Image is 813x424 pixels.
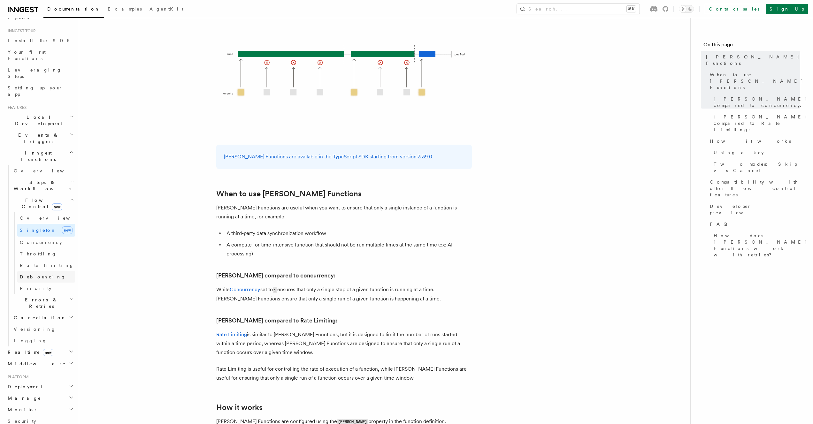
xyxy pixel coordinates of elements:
[216,316,337,325] a: [PERSON_NAME] compared to Rate Limiting:
[216,331,247,337] a: Rate Limiting
[5,165,75,346] div: Inngest Functions
[20,251,57,256] span: Throttling
[707,69,800,93] a: When to use [PERSON_NAME] Functions
[707,218,800,230] a: FAQ
[11,194,75,212] button: Flow Controlnew
[5,404,75,415] button: Monitor
[517,4,640,14] button: Search...⌘K
[11,177,75,194] button: Steps & Workflows
[52,203,62,210] span: new
[707,176,800,201] a: Compatibility with other flow control features
[679,5,694,13] button: Toggle dark mode
[11,297,69,309] span: Errors & Retries
[714,114,807,133] span: [PERSON_NAME] compared to Rate Limiting:
[216,330,472,357] p: is similar to [PERSON_NAME] Functions, but it is designed to limit the number of runs started wit...
[20,240,62,245] span: Concurrency
[710,138,791,144] span: How it works
[714,96,807,109] span: [PERSON_NAME] compared to concurrency:
[711,111,800,135] a: [PERSON_NAME] compared to Rate Limiting:
[11,294,75,312] button: Errors & Retries
[5,381,75,392] button: Deployment
[216,285,472,303] p: While set to ensures that only a single step of a given function is running at a time, [PERSON_NA...
[216,403,263,412] a: How it works
[714,232,807,258] span: How does [PERSON_NAME] Functions work with retries?
[216,271,335,280] a: [PERSON_NAME] compared to concurrency:
[703,41,800,51] h4: On this page
[14,338,47,343] span: Logging
[5,150,69,163] span: Inngest Functions
[17,224,75,237] a: Singletonnew
[711,230,800,261] a: How does [PERSON_NAME] Functions work with retries?
[20,274,66,279] span: Debouncing
[43,349,53,356] span: new
[11,335,75,346] a: Logging
[17,283,75,294] a: Priority
[17,212,75,224] a: Overview
[714,161,800,174] span: Two modes: Skip vs Cancel
[273,287,277,293] code: 1
[11,312,75,323] button: Cancellation
[47,6,100,11] span: Documentation
[703,51,800,69] a: [PERSON_NAME] Functions
[711,147,800,158] a: Using a key
[150,6,183,11] span: AgentKit
[5,358,75,369] button: Middleware
[707,135,800,147] a: How it works
[710,72,803,91] span: When to use [PERSON_NAME] Functions
[5,147,75,165] button: Inngest Functions
[11,197,70,210] span: Flow Control
[225,229,472,238] li: A third-party data synchronization workflow
[216,189,362,198] a: When to use [PERSON_NAME] Functions
[5,129,75,147] button: Events & Triggers
[225,240,472,258] li: A compute- or time-intensive function that should not be run multiple times at the same time (ex:...
[17,248,75,260] a: Throttling
[711,158,800,176] a: Two modes: Skip vs Cancel
[5,132,70,145] span: Events & Triggers
[62,226,73,234] span: new
[710,179,800,198] span: Compatibility with other flow control features
[8,38,74,43] span: Install the SDK
[216,365,472,382] p: Rate Limiting is useful for controlling the rate of execution of a function, while [PERSON_NAME] ...
[11,165,75,177] a: Overview
[5,383,42,390] span: Deployment
[5,395,41,401] span: Manage
[5,349,53,355] span: Realtime
[216,203,472,221] p: [PERSON_NAME] Functions are useful when you want to ensure that only a single instance of a funct...
[5,114,70,127] span: Local Development
[11,323,75,335] a: Versioning
[104,2,146,17] a: Examples
[5,46,75,64] a: Your first Functions
[5,375,29,380] span: Platform
[8,419,36,424] span: Security
[11,179,71,192] span: Steps & Workflows
[20,216,86,221] span: Overview
[43,2,104,18] a: Documentation
[146,2,187,17] a: AgentKit
[20,286,51,291] span: Priority
[5,35,75,46] a: Install the SDK
[5,346,75,358] button: Realtimenew
[17,260,75,271] a: Rate limiting
[8,85,63,97] span: Setting up your app
[17,271,75,283] a: Debouncing
[711,93,800,111] a: [PERSON_NAME] compared to concurrency:
[20,228,56,233] span: Singleton
[5,28,36,34] span: Inngest tour
[5,105,27,110] span: Features
[705,4,763,14] a: Contact sales
[766,4,808,14] a: Sign Up
[14,168,80,173] span: Overview
[710,203,800,216] span: Developer preview
[5,392,75,404] button: Manage
[8,67,62,79] span: Leveraging Steps
[710,221,731,227] span: FAQ
[11,212,75,294] div: Flow Controlnew
[8,49,46,61] span: Your first Functions
[627,6,636,12] kbd: ⌘K
[707,201,800,218] a: Developer preview
[5,360,66,367] span: Middleware
[714,149,764,156] span: Using a key
[5,64,75,82] a: Leveraging Steps
[224,152,464,161] p: [PERSON_NAME] Functions are available in the TypeScript SDK starting from version 3.39.0.
[20,263,74,268] span: Rate limiting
